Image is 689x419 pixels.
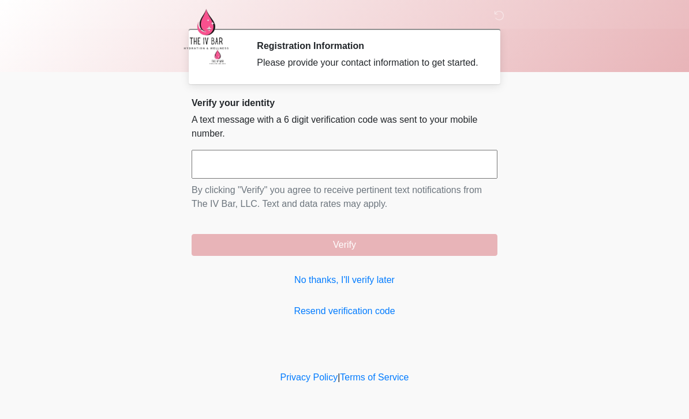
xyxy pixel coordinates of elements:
[180,9,232,50] img: The IV Bar, LLC Logo
[192,234,497,256] button: Verify
[192,113,497,141] p: A text message with a 6 digit verification code was sent to your mobile number.
[257,56,480,70] div: Please provide your contact information to get started.
[192,97,497,108] h2: Verify your identity
[192,183,497,211] p: By clicking "Verify" you agree to receive pertinent text notifications from The IV Bar, LLC. Text...
[340,372,409,382] a: Terms of Service
[192,273,497,287] a: No thanks, I'll verify later
[280,372,338,382] a: Privacy Policy
[338,372,340,382] a: |
[192,304,497,318] a: Resend verification code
